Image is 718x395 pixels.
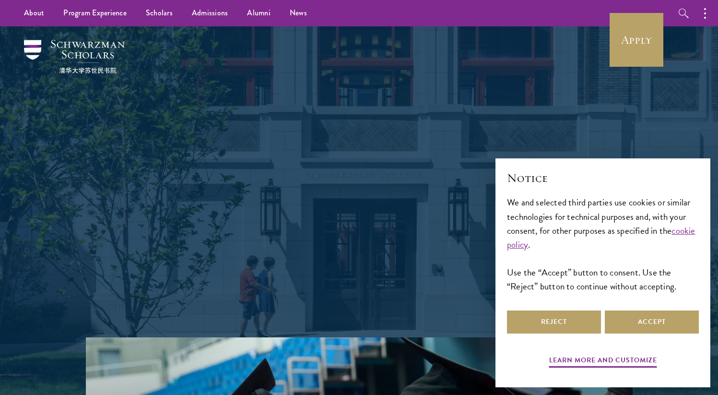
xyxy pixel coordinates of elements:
a: cookie policy [507,224,695,251]
button: Reject [507,311,601,334]
button: Accept [605,311,699,334]
div: We and selected third parties use cookies or similar technologies for technical purposes and, wit... [507,195,699,293]
button: Learn more and customize [549,354,657,369]
img: Schwarzman Scholars [24,40,125,73]
a: Apply [610,13,663,67]
h2: Notice [507,170,699,186]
